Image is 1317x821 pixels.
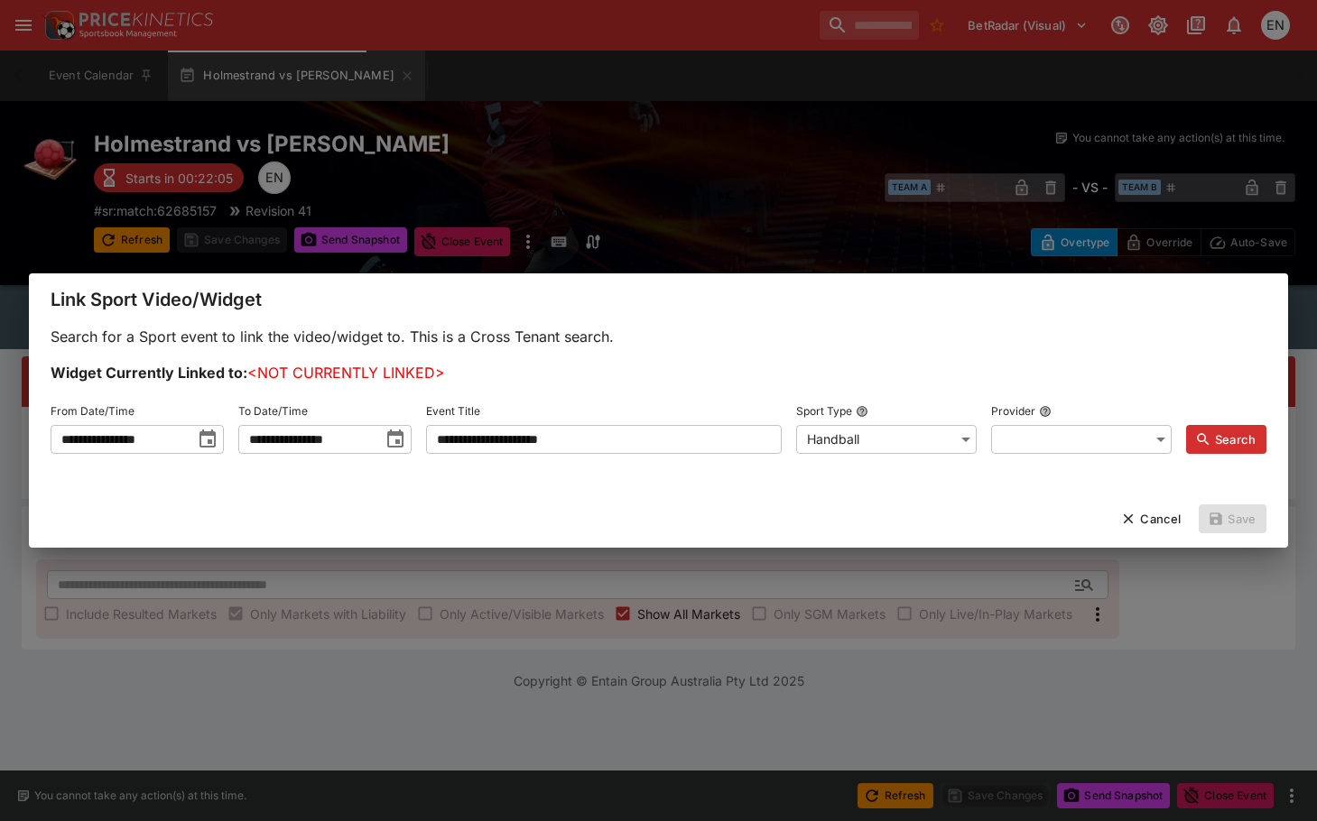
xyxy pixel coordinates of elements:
button: toggle date time picker [191,423,224,456]
span: <NOT CURRENTLY LINKED> [247,364,445,382]
div: Link Sport Video/Widget [29,273,1288,326]
p: Sport Type [796,403,852,419]
button: Cancel [1111,504,1192,533]
button: Sport Type [856,405,868,418]
button: toggle date time picker [379,423,412,456]
button: Provider [1039,405,1052,418]
b: Widget Currently Linked to: [51,364,247,382]
div: Handball [796,425,977,454]
p: From Date/Time [51,403,134,419]
p: Provider [991,403,1035,419]
p: Search for a Sport event to link the video/widget to. This is a Cross Tenant search. [51,326,1266,347]
p: To Date/Time [238,403,308,419]
button: Search [1186,425,1266,454]
p: Event Title [426,403,480,419]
